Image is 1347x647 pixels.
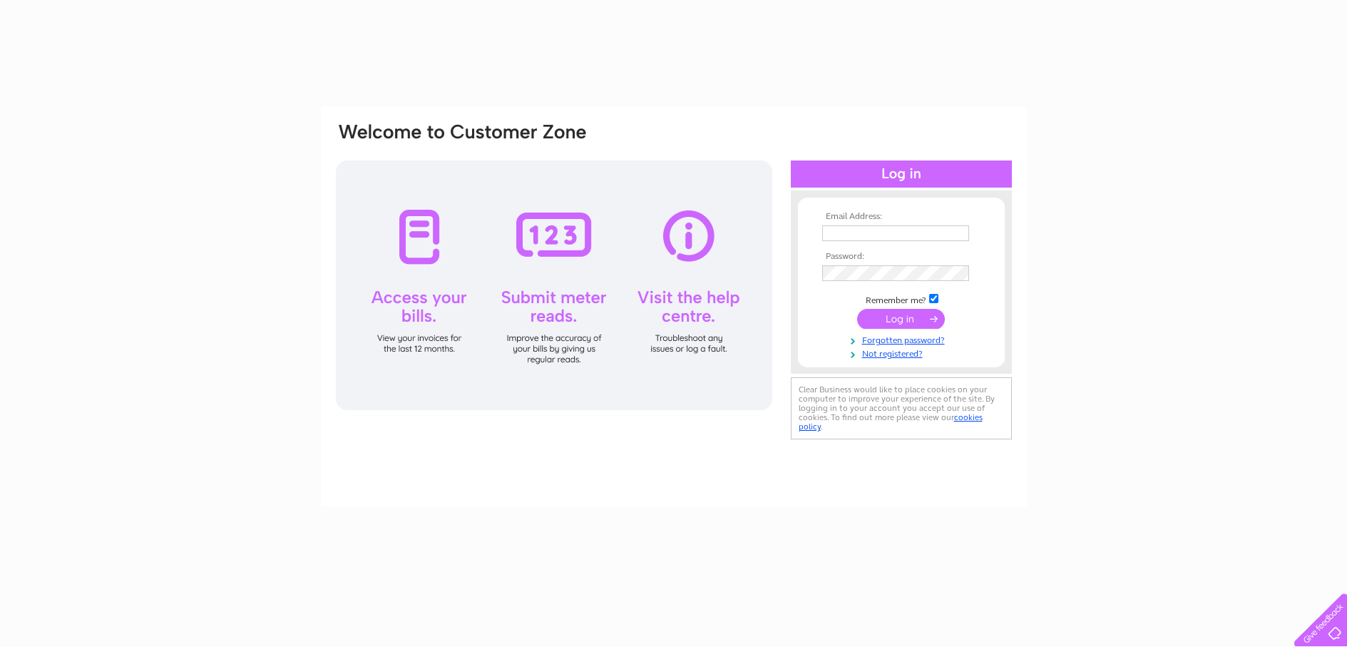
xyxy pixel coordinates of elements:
td: Remember me? [819,292,984,306]
a: cookies policy [799,412,983,432]
a: Forgotten password? [822,332,984,346]
th: Password: [819,252,984,262]
th: Email Address: [819,212,984,222]
a: Not registered? [822,346,984,360]
div: Clear Business would like to place cookies on your computer to improve your experience of the sit... [791,377,1012,439]
input: Submit [857,309,945,329]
